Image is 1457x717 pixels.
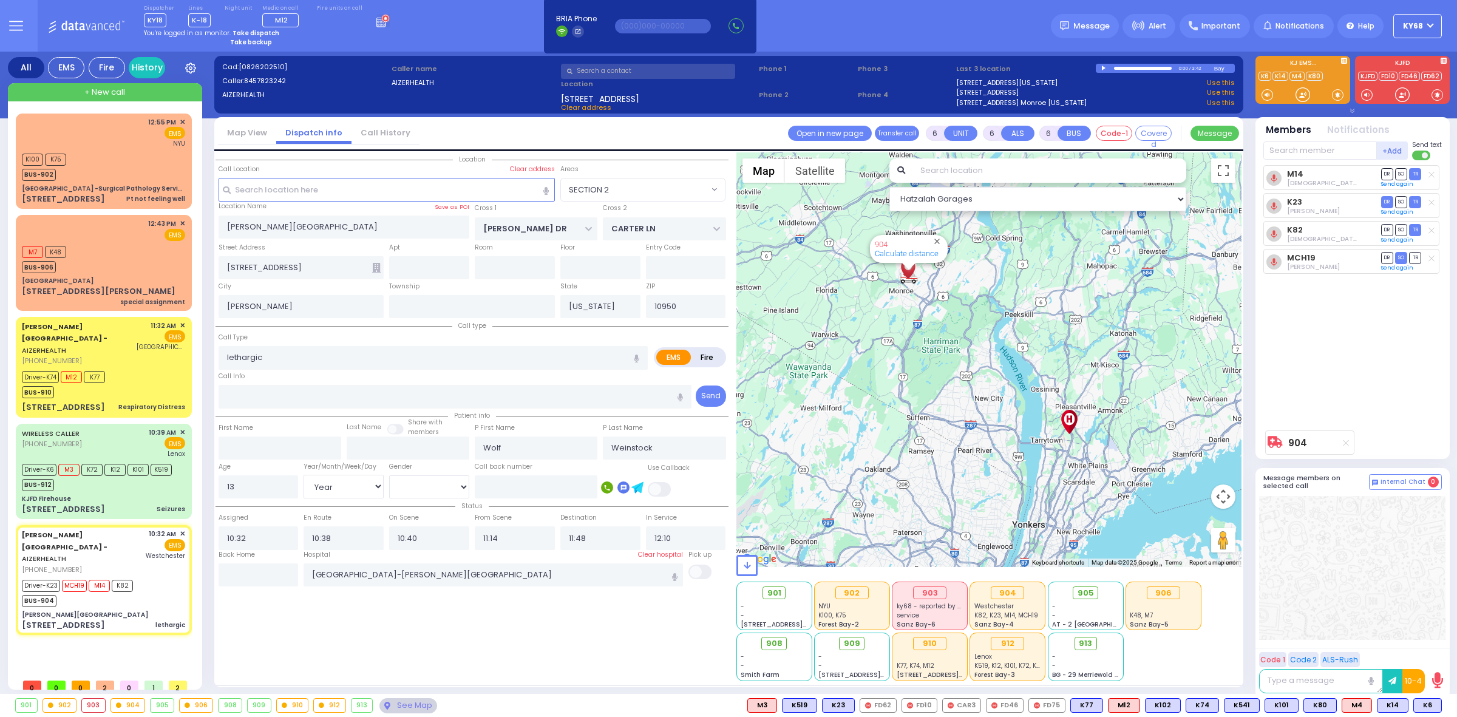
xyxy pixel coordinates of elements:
[1207,98,1235,108] a: Use this
[22,356,82,365] span: [PHONE_NUMBER]
[22,276,93,285] div: [GEOGRAPHIC_DATA]
[1263,474,1369,490] h5: Message members on selected call
[81,464,103,476] span: K72
[352,699,373,712] div: 913
[1287,253,1316,262] a: MCH19
[1395,224,1407,236] span: SO
[304,550,330,560] label: Hospital
[180,321,185,331] span: ✕
[61,371,82,383] span: M12
[1130,620,1169,629] span: Sanz Bay-5
[931,236,943,247] button: Close
[1402,669,1425,693] button: 10-4
[22,386,54,398] span: BUS-910
[1034,702,1040,709] img: red-radio-icon.svg
[455,501,489,511] span: Status
[149,428,176,437] span: 10:39 AM
[148,118,176,127] span: 12:55 PM
[603,423,643,433] label: P Last Name
[144,29,231,38] span: You're logged in as monitor.
[1306,72,1323,81] a: K80
[188,5,211,12] label: Lines
[897,602,972,611] span: ky68 - reported by KY42
[1207,78,1235,88] a: Use this
[1403,21,1423,32] span: ky68
[1178,61,1189,75] div: 0:00
[149,529,176,539] span: 10:32 AM
[155,620,185,630] div: lethargic
[222,90,388,100] label: AIZERHEALTH
[690,350,724,365] label: Fire
[262,5,303,12] label: Medic on call
[1395,196,1407,208] span: SO
[239,62,287,72] span: [0826202510]
[392,64,557,74] label: Caller name
[372,263,381,273] span: Other building occupants
[188,13,211,27] span: K-18
[22,595,56,607] span: BUS-904
[219,165,260,174] label: Call Location
[22,169,56,181] span: BUS-902
[638,550,683,560] label: Clear hospital
[785,158,845,183] button: Show satellite imagery
[956,98,1087,108] a: [STREET_ADDRESS] Monroe [US_STATE]
[45,154,66,166] span: K75
[1265,698,1299,713] div: BLS
[8,57,44,78] div: All
[168,449,185,458] span: Lenox
[556,13,597,24] span: BRIA Phone
[858,90,953,100] span: Phone 4
[16,699,37,712] div: 901
[974,611,1038,620] span: K82, K23, M14, MCH19
[277,699,308,712] div: 910
[1289,72,1305,81] a: M4
[1096,126,1132,141] button: Code-1
[219,333,248,342] label: Call Type
[1145,698,1181,713] div: BLS
[219,423,253,433] label: First Name
[1428,477,1439,488] span: 0
[1073,20,1110,32] span: Message
[22,530,107,563] a: AIZERHEALTH
[408,418,443,427] small: Share with
[22,371,59,383] span: Driver-K74
[112,580,133,592] span: K82
[180,427,185,438] span: ✕
[219,513,248,523] label: Assigned
[352,127,419,138] a: Call History
[1272,72,1288,81] a: K14
[222,76,388,86] label: Caller:
[1001,126,1034,141] button: ALS
[22,494,71,503] div: KJFD Firehouse
[180,117,185,127] span: ✕
[646,282,655,291] label: ZIP
[1377,698,1408,713] div: BLS
[656,350,691,365] label: EMS
[169,681,187,690] span: 2
[875,249,939,258] a: Calculate distance
[22,401,105,413] div: [STREET_ADDRESS]
[1412,140,1442,149] span: Send text
[151,699,174,712] div: 905
[561,103,611,112] span: Clear address
[913,637,946,650] div: 910
[1372,480,1378,486] img: comment-alt.png
[560,282,577,291] label: State
[389,513,419,523] label: On Scene
[1287,206,1340,216] span: Cheskel Brach
[759,90,854,100] span: Phone 2
[1186,698,1219,713] div: BLS
[818,620,859,629] span: Forest Bay-2
[818,602,830,611] span: NYU
[180,219,185,229] span: ✕
[688,550,712,560] label: Pick up
[1211,158,1235,183] button: Toggle fullscreen view
[1263,141,1377,160] input: Search member
[165,330,185,342] span: EMS
[1287,234,1413,243] span: Shia Grunhut
[1381,208,1413,216] a: Send again
[111,699,145,712] div: 904
[560,243,575,253] label: Floor
[1381,196,1393,208] span: DR
[569,184,609,196] span: SECTION 2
